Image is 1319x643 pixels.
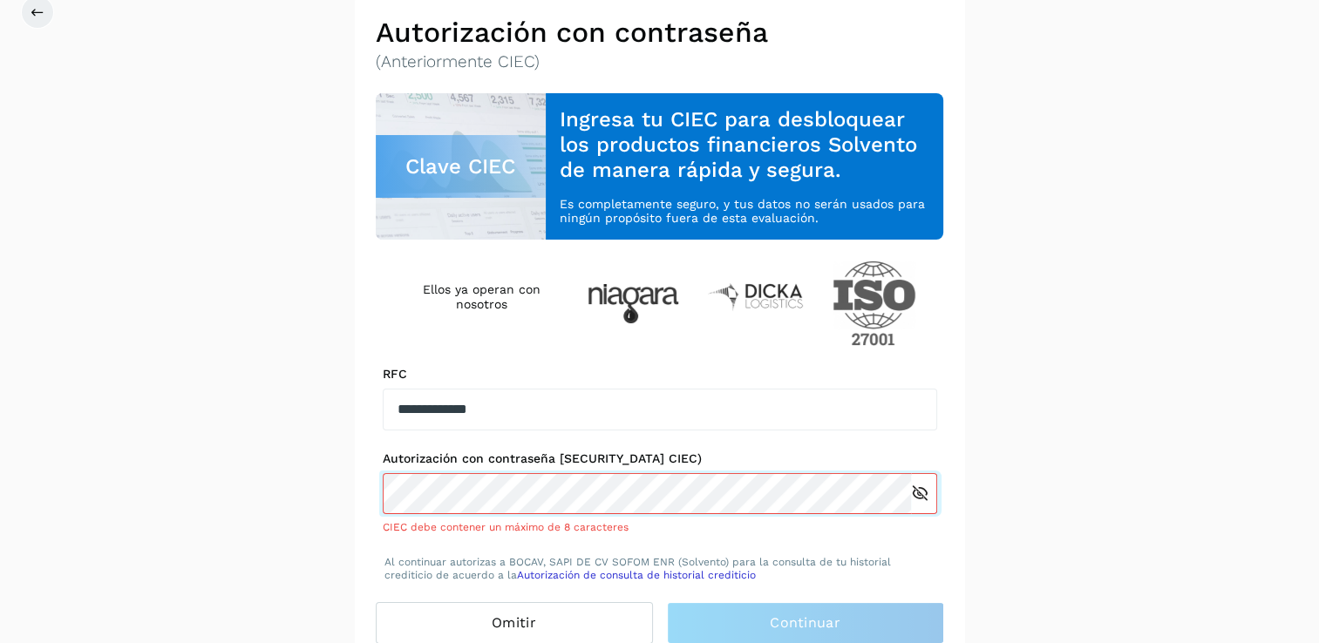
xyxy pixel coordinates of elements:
span: CIEC debe contener un máximo de 8 caracteres [383,521,629,533]
h2: Autorización con contraseña [376,16,944,49]
p: Al continuar autorizas a BOCAV, SAPI DE CV SOFOM ENR (Solvento) para la consulta de tu historial ... [384,556,935,581]
span: Omitir [492,613,536,633]
img: Niagara [588,284,679,323]
label: RFC [383,367,937,382]
h3: Ingresa tu CIEC para desbloquear los productos financieros Solvento de manera rápida y segura. [560,107,929,182]
label: Autorización con contraseña [SECURITY_DATA] CIEC) [383,451,937,466]
a: Autorización de consulta de historial crediticio [517,569,756,581]
p: Es completamente seguro, y tus datos no serán usados para ningún propósito fuera de esta evaluación. [560,197,929,227]
p: (Anteriormente CIEC) [376,52,944,72]
div: Clave CIEC [376,135,547,198]
span: Continuar [770,613,840,633]
img: ISO [833,261,916,346]
img: Dicka logistics [707,281,805,311]
h4: Ellos ya operan con nosotros [404,282,560,312]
